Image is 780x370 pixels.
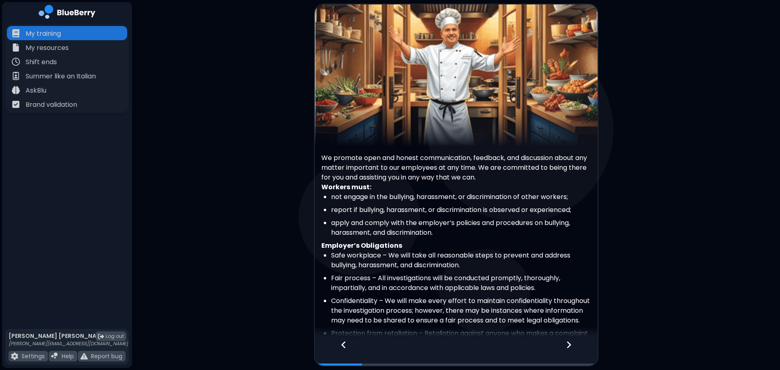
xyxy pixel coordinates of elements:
p: Report bug [91,353,122,360]
img: file icon [12,43,20,52]
li: Safe workplace – We will take all reasonable steps to prevent and address bullying, harassment, a... [331,251,591,270]
p: Summer like an Italian [26,71,96,81]
p: We promote open and honest communication, feedback, and discussion about any matter important to ... [321,153,591,182]
img: video thumbnail [315,4,598,147]
img: file icon [12,100,20,108]
p: Settings [22,353,45,360]
img: company logo [39,5,95,22]
img: logout [98,333,104,340]
li: Fair process – All investigations will be conducted promptly, thoroughly, impartially, and in acc... [331,273,591,293]
img: file icon [80,353,88,360]
img: file icon [12,29,20,37]
img: file icon [51,353,58,360]
li: Confidentiality – We will make every effort to maintain confidentiality throughout the investigat... [331,296,591,325]
img: file icon [11,353,18,360]
p: [PERSON_NAME] [PERSON_NAME] [9,332,128,340]
p: AskBlu [26,86,46,95]
li: report if bullying, harassment, or discrimination is observed or experienced; [331,205,591,215]
span: Log out [106,333,124,340]
strong: Employer’s Obligations [321,241,402,250]
img: file icon [12,86,20,94]
p: My training [26,29,61,39]
p: [PERSON_NAME][EMAIL_ADDRESS][DOMAIN_NAME] [9,340,128,347]
p: Help [62,353,74,360]
strong: Workers must: [321,182,371,192]
p: Shift ends [26,57,57,67]
img: file icon [12,58,20,66]
img: file icon [12,72,20,80]
p: Brand validation [26,100,77,110]
li: apply and comply with the employer’s policies and procedures on bullying, harassment, and discrim... [331,218,591,238]
p: My resources [26,43,69,53]
li: not engage in the bullying, harassment, or discrimination of other workers; [331,192,591,202]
